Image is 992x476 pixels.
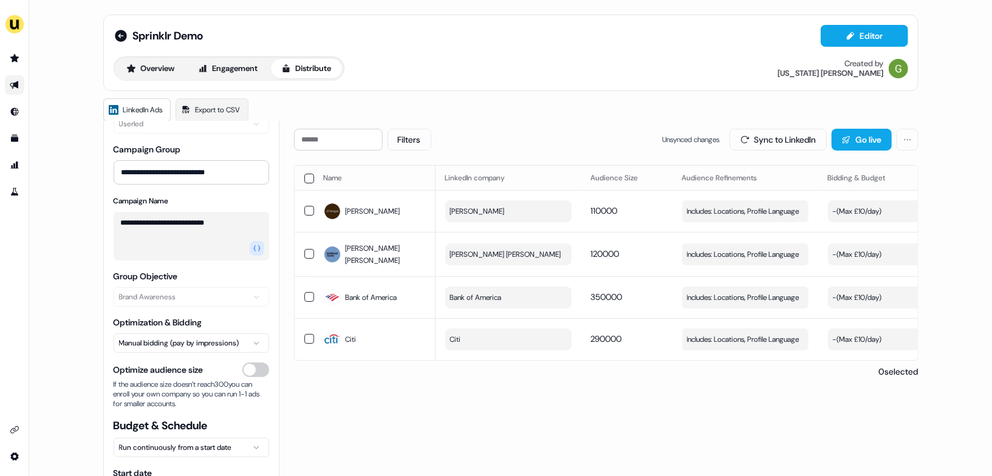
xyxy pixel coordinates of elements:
button: -(Max £10/day) [828,243,954,265]
span: Citi [450,333,461,345]
span: Includes: Locations, Profile Language [687,291,799,304]
label: Campaign Name [114,196,169,206]
button: -(Max £10/day) [828,200,954,222]
div: - ( Max £10/day ) [833,291,882,304]
a: LinkedIn Ads [103,98,171,121]
span: Includes: Locations, Profile Language [687,205,799,217]
button: Editor [821,25,908,47]
a: Go to integrations [5,447,24,466]
button: Includes: Locations, Profile Language [682,243,809,265]
button: Go live [832,129,892,151]
span: Budget & Schedule [114,418,269,433]
th: Audience Refinements [672,166,818,190]
th: Name [314,166,436,190]
span: [PERSON_NAME] [450,205,505,217]
button: Citi [445,328,572,350]
button: [PERSON_NAME] [PERSON_NAME] [445,243,572,265]
th: LinkedIn company [436,166,581,190]
span: 120000 [591,248,620,259]
span: 290000 [591,333,622,344]
img: Georgia [889,59,908,78]
span: Bank of America [346,291,397,304]
a: Go to attribution [5,155,24,175]
div: [US_STATE] [PERSON_NAME] [778,69,884,78]
a: Go to prospects [5,49,24,68]
span: If the audience size doesn’t reach 300 you can enroll your own company so you can run 1-1 ads for... [114,379,269,409]
span: Unsynced changes [663,134,720,146]
span: Bank of America [450,291,502,304]
span: Optimize audience size [114,364,204,376]
span: Includes: Locations, Profile Language [687,333,799,345]
th: Bidding & Budget [818,166,964,190]
a: Go to Inbound [5,102,24,121]
label: Optimization & Bidding [114,317,202,328]
button: -(Max £10/day) [828,328,954,350]
button: Overview [116,59,185,78]
button: Includes: Locations, Profile Language [682,287,809,308]
th: Audience Size [581,166,672,190]
a: Go to integrations [5,420,24,440]
a: Go to experiments [5,182,24,202]
label: Group Objective [114,271,178,282]
button: -(Max £10/day) [828,287,954,308]
button: [PERSON_NAME] [445,200,572,222]
a: Go to templates [5,129,24,148]
button: Distribute [271,59,342,78]
span: [PERSON_NAME] [PERSON_NAME] [450,248,561,260]
div: - ( Max £10/day ) [833,248,882,260]
div: Created by [845,59,884,69]
button: Optimize audience size [242,362,269,377]
span: [PERSON_NAME] [PERSON_NAME] [346,242,426,267]
button: Bank of America [445,287,572,308]
label: Campaign Group [114,144,181,155]
span: 350000 [591,291,623,302]
div: - ( Max £10/day ) [833,205,882,217]
span: LinkedIn Ads [123,104,163,116]
div: - ( Max £10/day ) [833,333,882,345]
span: Citi [346,333,357,345]
button: Engagement [188,59,269,78]
span: 110000 [591,205,618,216]
span: Sprinklr Demo [133,29,204,43]
a: Go to outbound experience [5,75,24,95]
a: Export to CSV [176,98,248,121]
button: Sync to LinkedIn [730,129,827,151]
button: Filters [388,129,431,151]
span: Export to CSV [196,104,241,116]
p: 0 selected [874,365,918,378]
span: Includes: Locations, Profile Language [687,248,799,260]
span: [PERSON_NAME] [346,205,400,217]
button: Includes: Locations, Profile Language [682,328,809,350]
button: Includes: Locations, Profile Language [682,200,809,222]
button: More actions [897,129,918,151]
a: Editor [821,31,908,44]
